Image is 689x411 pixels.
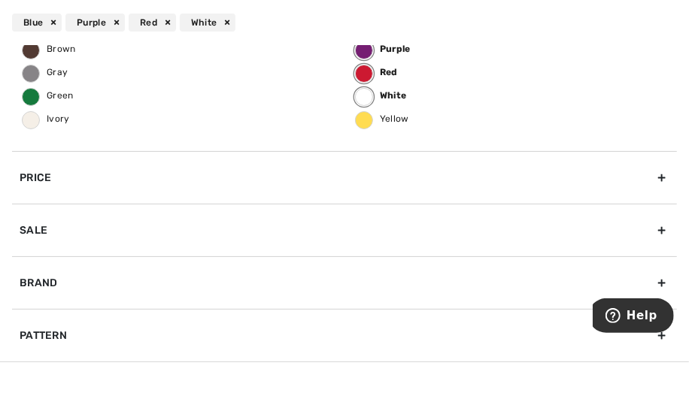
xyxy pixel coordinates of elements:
[12,151,677,204] div: Price
[129,14,176,32] div: Red
[65,14,125,32] div: Purple
[356,113,409,124] span: Yellow
[12,256,677,309] div: Brand
[23,90,74,101] span: Green
[12,309,677,361] div: Pattern
[356,90,407,101] span: White
[356,67,398,77] span: Red
[12,204,677,256] div: Sale
[593,298,674,336] iframe: Opens a widget where you can find more information
[356,44,411,54] span: Purple
[23,67,68,77] span: Gray
[23,44,76,54] span: Brown
[12,14,62,32] div: Blue
[23,113,70,124] span: Ivory
[180,14,236,32] div: White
